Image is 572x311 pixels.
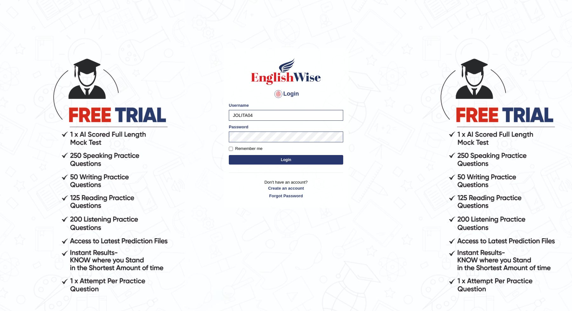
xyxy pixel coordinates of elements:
[229,147,233,151] input: Remember me
[229,155,343,165] button: Login
[229,179,343,199] p: Don't have an account?
[229,193,343,199] a: Forgot Password
[229,102,249,108] label: Username
[229,89,343,99] h4: Login
[250,57,322,86] img: Logo of English Wise sign in for intelligent practice with AI
[229,124,248,130] label: Password
[229,185,343,191] a: Create an account
[229,145,262,152] label: Remember me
